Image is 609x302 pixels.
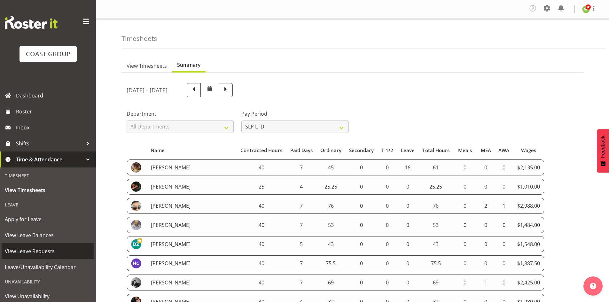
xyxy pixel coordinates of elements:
[513,255,544,271] td: $1,887.50
[131,162,141,173] img: aaron-grant454b22c01f25b3c339245abd24dca433.png
[2,182,94,198] a: View Timesheets
[2,259,94,275] a: Leave/Unavailability Calendar
[127,110,234,118] label: Department
[237,159,286,175] td: 40
[345,275,378,290] td: 0
[131,277,141,288] img: hayden-watts63df7d1b9052fe9277054df1db42bcd0.png
[378,159,397,175] td: 0
[600,136,606,158] span: Feedback
[5,246,91,256] span: View Leave Requests
[418,275,453,290] td: 69
[397,275,418,290] td: 0
[513,217,544,233] td: $1,484.00
[26,49,70,59] div: COAST GROUP
[286,198,316,214] td: 7
[453,275,477,290] td: 0
[151,147,233,154] div: Name
[457,147,473,154] div: Meals
[316,217,345,233] td: 53
[495,198,513,214] td: 1
[5,214,91,224] span: Apply for Leave
[453,179,477,195] td: 0
[131,182,141,192] img: alan-burrowsbb943395863b3ae7062c263e1c991831.png
[517,147,541,154] div: Wages
[381,147,394,154] div: T 1/2
[237,236,286,252] td: 40
[316,179,345,195] td: 25.25
[127,87,168,94] h5: [DATE] - [DATE]
[131,239,141,249] img: daniel-zhou7496.jpg
[147,179,237,195] td: [PERSON_NAME]
[147,198,237,214] td: [PERSON_NAME]
[418,159,453,175] td: 61
[2,211,94,227] a: Apply for Leave
[397,198,418,214] td: 0
[345,255,378,271] td: 0
[453,198,477,214] td: 0
[147,255,237,271] td: [PERSON_NAME]
[422,147,450,154] div: Total Hours
[5,16,58,29] img: Rosterit website logo
[378,217,397,233] td: 0
[378,236,397,252] td: 0
[16,107,93,116] span: Roster
[316,236,345,252] td: 43
[480,147,491,154] div: MEA
[237,198,286,214] td: 40
[177,61,200,69] span: Summary
[477,236,495,252] td: 0
[237,255,286,271] td: 40
[498,147,510,154] div: AWA
[286,179,316,195] td: 4
[378,198,397,214] td: 0
[2,275,94,288] div: Unavailability
[477,159,495,175] td: 0
[286,275,316,290] td: 7
[286,255,316,271] td: 7
[477,179,495,195] td: 0
[513,236,544,252] td: $1,548.00
[597,129,609,173] button: Feedback - Show survey
[241,110,348,118] label: Pay Period
[453,159,477,175] td: 0
[453,236,477,252] td: 0
[349,147,374,154] div: Secondary
[401,147,415,154] div: Leave
[495,179,513,195] td: 0
[418,198,453,214] td: 76
[345,198,378,214] td: 0
[320,147,341,154] div: Ordinary
[378,255,397,271] td: 0
[147,217,237,233] td: [PERSON_NAME]
[397,217,418,233] td: 0
[345,217,378,233] td: 0
[397,179,418,195] td: 0
[5,262,91,272] span: Leave/Unavailability Calendar
[345,159,378,175] td: 0
[513,159,544,175] td: $2,135.00
[290,147,313,154] div: Paid Days
[477,255,495,271] td: 0
[147,159,237,175] td: [PERSON_NAME]
[5,185,91,195] span: View Timesheets
[237,275,286,290] td: 40
[378,275,397,290] td: 0
[16,139,83,148] span: Shifts
[286,217,316,233] td: 7
[316,198,345,214] td: 76
[513,275,544,290] td: $2,425.00
[240,147,283,154] div: Contracted Hours
[2,198,94,211] div: Leave
[345,236,378,252] td: 0
[453,217,477,233] td: 0
[2,169,94,182] div: Timesheet
[397,236,418,252] td: 0
[237,217,286,233] td: 40
[147,275,237,290] td: [PERSON_NAME]
[5,230,91,240] span: View Leave Balances
[131,258,141,268] img: han-chaleerin10367.jpg
[495,217,513,233] td: 0
[495,236,513,252] td: 0
[397,159,418,175] td: 16
[513,198,544,214] td: $2,988.00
